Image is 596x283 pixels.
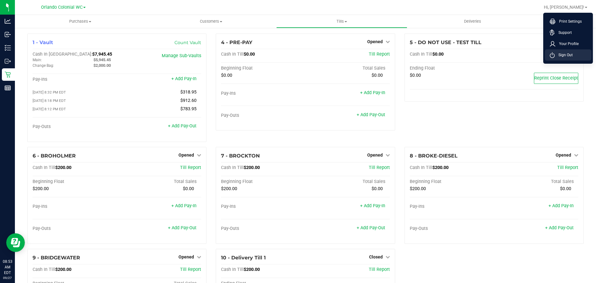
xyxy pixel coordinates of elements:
[6,233,25,252] iframe: Resource center
[146,19,276,24] span: Customers
[33,63,54,68] span: Change Bag:
[456,19,490,24] span: Deliveries
[221,186,237,191] span: $200.00
[5,18,11,24] inline-svg: Analytics
[221,204,305,209] div: Pay-Ins
[555,18,582,25] span: Print Settings
[5,31,11,38] inline-svg: Inbound
[244,165,260,170] span: $200.00
[168,225,196,231] a: + Add Pay-Out
[555,52,573,58] span: Sign Out
[372,73,383,78] span: $0.00
[557,165,578,170] a: Till Report
[410,226,494,231] div: Pay-Outs
[221,113,305,118] div: Pay-Outs
[367,153,383,157] span: Opened
[369,165,390,170] a: Till Report
[221,255,266,261] span: 10 - Delivery Till 1
[277,19,407,24] span: Tills
[432,52,444,57] span: $0.00
[174,40,201,45] a: Count Vault
[276,15,407,28] a: Tills
[33,107,66,111] span: [DATE] 8:12 PM EDT
[305,66,390,71] div: Total Sales
[55,267,71,272] span: $200.00
[534,73,578,84] button: Reprint Close Receipt
[221,226,305,231] div: Pay-Outs
[432,165,449,170] span: $200.00
[221,165,244,170] span: Cash In Till
[549,203,574,208] a: + Add Pay-In
[410,165,432,170] span: Cash In Till
[560,186,571,191] span: $0.00
[550,30,589,36] a: Support
[15,15,146,28] a: Purchases
[555,30,572,36] span: Support
[33,267,55,272] span: Cash In Till
[221,91,305,96] div: Pay-Ins
[410,39,481,45] span: 5 - DO NOT USE - TEST TILL
[146,15,276,28] a: Customers
[369,52,390,57] a: Till Report
[410,73,421,78] span: $0.00
[221,66,305,71] div: Beginning Float
[33,52,92,57] span: Cash In [GEOGRAPHIC_DATA]:
[367,39,383,44] span: Opened
[410,52,432,57] span: Cash In Till
[244,267,260,272] span: $200.00
[3,259,12,276] p: 08:53 AM EDT
[33,186,49,191] span: $200.00
[180,98,196,103] span: $912.60
[92,52,112,57] span: $7,945.45
[168,123,196,129] a: + Add Pay-Out
[360,203,385,208] a: + Add Pay-In
[407,15,538,28] a: Deliveries
[221,52,244,57] span: Cash In Till
[244,52,255,57] span: $0.00
[41,5,83,10] span: Orlando Colonial WC
[180,267,201,272] a: Till Report
[221,73,232,78] span: $0.00
[117,179,201,185] div: Total Sales
[357,225,385,231] a: + Add Pay-Out
[33,58,42,62] span: Main:
[162,53,201,58] a: Manage Sub-Vaults
[5,45,11,51] inline-svg: Inventory
[55,165,71,170] span: $200.00
[180,89,196,95] span: $318.95
[360,90,385,95] a: + Add Pay-In
[369,267,390,272] a: Till Report
[5,58,11,64] inline-svg: Outbound
[556,153,571,157] span: Opened
[180,165,201,170] a: Till Report
[33,153,76,159] span: 6 - BROHOLMER
[33,124,117,130] div: Pay-Outs
[410,204,494,209] div: Pay-Ins
[33,204,117,209] div: Pay-Ins
[33,179,117,185] div: Beginning Float
[33,165,55,170] span: Cash In Till
[93,57,111,62] span: $5,945.45
[93,63,111,68] span: $2,000.00
[410,186,426,191] span: $200.00
[545,49,591,61] li: Sign Out
[221,153,260,159] span: 7 - BROCKTON
[410,66,494,71] div: Ending Float
[33,77,117,82] div: Pay-Ins
[372,186,383,191] span: $0.00
[171,203,196,208] a: + Add Pay-In
[178,254,194,259] span: Opened
[33,90,66,94] span: [DATE] 8:32 PM EDT
[494,179,578,185] div: Total Sales
[180,106,196,112] span: $783.95
[33,255,80,261] span: 9 - BRIDGEWATER
[33,39,53,45] span: 1 - Vault
[15,19,146,24] span: Purchases
[305,179,390,185] div: Total Sales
